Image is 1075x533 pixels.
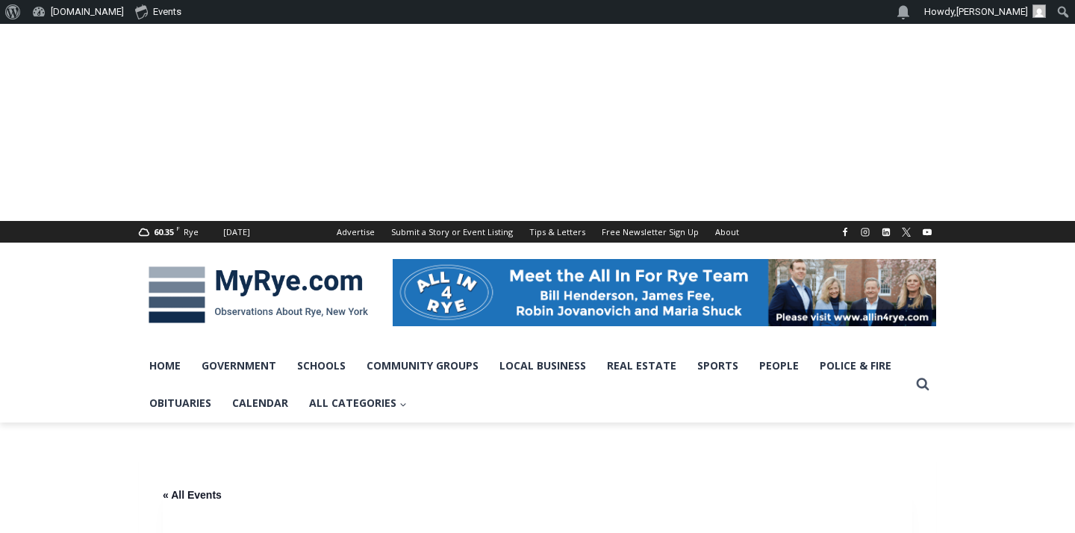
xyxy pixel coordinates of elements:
a: Police & Fire [809,347,902,384]
a: Linkedin [877,223,895,241]
div: [DATE] [223,225,250,239]
a: Tips & Letters [521,221,593,243]
a: Home [139,347,191,384]
a: People [749,347,809,384]
a: « All Events [163,489,222,501]
a: Advertise [328,221,383,243]
a: Real Estate [596,347,687,384]
a: X [897,223,915,241]
a: Submit a Story or Event Listing [383,221,521,243]
a: Obituaries [139,384,222,422]
a: About [707,221,747,243]
img: All in for Rye [393,259,936,326]
a: Calendar [222,384,299,422]
a: Schools [287,347,356,384]
a: Instagram [856,223,874,241]
nav: Secondary Navigation [328,221,747,243]
span: F [176,224,180,232]
span: All Categories [309,395,407,411]
div: Rye [184,225,199,239]
a: Free Newsletter Sign Up [593,221,707,243]
button: View Search Form [909,371,936,398]
span: 60.35 [154,226,174,237]
a: YouTube [918,223,936,241]
a: Government [191,347,287,384]
nav: Primary Navigation [139,347,909,423]
img: MyRye.com [139,256,378,334]
a: Sports [687,347,749,384]
a: Community Groups [356,347,489,384]
a: All Categories [299,384,417,422]
span: [PERSON_NAME] [956,6,1028,17]
a: Facebook [836,223,854,241]
a: Local Business [489,347,596,384]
